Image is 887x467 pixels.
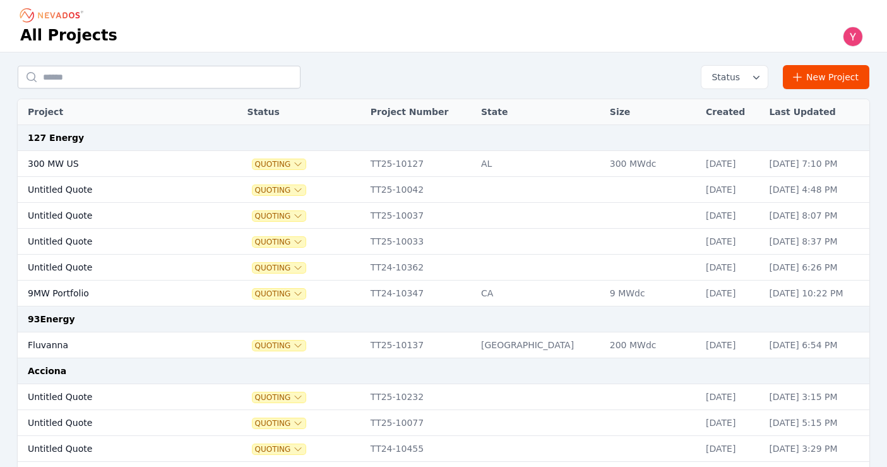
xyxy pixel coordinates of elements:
[18,410,210,436] td: Untitled Quote
[364,151,475,177] td: TT25-10127
[843,27,863,47] img: Yoni Bennett
[364,255,475,281] td: TT24-10362
[18,384,869,410] tr: Untitled QuoteQuotingTT25-10232[DATE][DATE] 3:15 PM
[253,185,306,195] button: Quoting
[253,263,306,273] button: Quoting
[253,444,306,454] button: Quoting
[364,99,475,125] th: Project Number
[364,332,475,358] td: TT25-10137
[699,436,763,462] td: [DATE]
[699,203,763,229] td: [DATE]
[763,410,869,436] td: [DATE] 5:15 PM
[253,211,306,221] button: Quoting
[241,99,364,125] th: Status
[699,229,763,255] td: [DATE]
[253,289,306,299] button: Quoting
[699,177,763,203] td: [DATE]
[364,177,475,203] td: TT25-10042
[20,5,87,25] nav: Breadcrumb
[253,237,306,247] button: Quoting
[18,203,869,229] tr: Untitled QuoteQuotingTT25-10037[DATE][DATE] 8:07 PM
[699,255,763,281] td: [DATE]
[701,66,768,88] button: Status
[699,99,763,125] th: Created
[253,159,306,169] button: Quoting
[18,306,869,332] td: 93Energy
[18,358,869,384] td: Acciona
[783,65,869,89] a: New Project
[763,332,869,358] td: [DATE] 6:54 PM
[604,151,699,177] td: 300 MWdc
[604,99,699,125] th: Size
[18,151,210,177] td: 300 MW US
[763,203,869,229] td: [DATE] 8:07 PM
[475,332,604,358] td: [GEOGRAPHIC_DATA]
[699,332,763,358] td: [DATE]
[763,281,869,306] td: [DATE] 10:22 PM
[699,151,763,177] td: [DATE]
[18,281,210,306] td: 9MW Portfolio
[364,203,475,229] td: TT25-10037
[18,281,869,306] tr: 9MW PortfolioQuotingTT24-10347CA9 MWdc[DATE][DATE] 10:22 PM
[699,384,763,410] td: [DATE]
[253,392,306,403] button: Quoting
[18,229,869,255] tr: Untitled QuoteQuotingTT25-10033[DATE][DATE] 8:37 PM
[364,384,475,410] td: TT25-10232
[604,281,699,306] td: 9 MWdc
[699,410,763,436] td: [DATE]
[475,99,604,125] th: State
[18,177,869,203] tr: Untitled QuoteQuotingTT25-10042[DATE][DATE] 4:48 PM
[18,99,210,125] th: Project
[699,281,763,306] td: [DATE]
[763,229,869,255] td: [DATE] 8:37 PM
[18,229,210,255] td: Untitled Quote
[475,281,604,306] td: CA
[18,436,210,462] td: Untitled Quote
[18,410,869,436] tr: Untitled QuoteQuotingTT25-10077[DATE][DATE] 5:15 PM
[364,229,475,255] td: TT25-10033
[763,384,869,410] td: [DATE] 3:15 PM
[18,125,869,151] td: 127 Energy
[18,151,869,177] tr: 300 MW USQuotingTT25-10127AL300 MWdc[DATE][DATE] 7:10 PM
[475,151,604,177] td: AL
[18,255,210,281] td: Untitled Quote
[706,71,740,83] span: Status
[18,332,869,358] tr: FluvannaQuotingTT25-10137[GEOGRAPHIC_DATA]200 MWdc[DATE][DATE] 6:54 PM
[604,332,699,358] td: 200 MWdc
[18,203,210,229] td: Untitled Quote
[253,341,306,351] button: Quoting
[18,255,869,281] tr: Untitled QuoteQuotingTT24-10362[DATE][DATE] 6:26 PM
[253,418,306,428] button: Quoting
[364,410,475,436] td: TT25-10077
[18,177,210,203] td: Untitled Quote
[763,255,869,281] td: [DATE] 6:26 PM
[763,177,869,203] td: [DATE] 4:48 PM
[763,99,869,125] th: Last Updated
[763,436,869,462] td: [DATE] 3:29 PM
[18,384,210,410] td: Untitled Quote
[364,281,475,306] td: TT24-10347
[763,151,869,177] td: [DATE] 7:10 PM
[20,25,117,45] h1: All Projects
[364,436,475,462] td: TT24-10455
[18,436,869,462] tr: Untitled QuoteQuotingTT24-10455[DATE][DATE] 3:29 PM
[18,332,210,358] td: Fluvanna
